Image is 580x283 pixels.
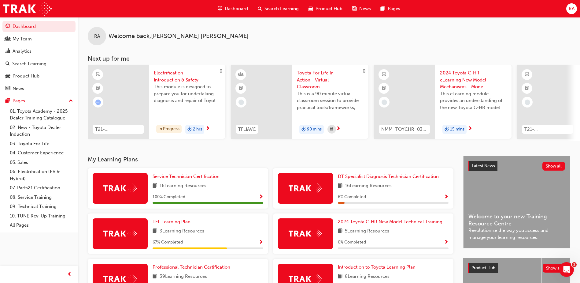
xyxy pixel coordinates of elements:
[7,158,76,167] a: 05. Sales
[6,98,10,104] span: pages-icon
[2,58,76,70] a: Search Learning
[468,227,565,241] span: Revolutionise the way you access and manage your learning resources.
[96,85,100,92] span: booktick-icon
[6,49,10,54] span: chart-icon
[2,21,76,32] a: Dashboard
[336,126,341,132] span: next-icon
[156,125,182,133] div: In Progress
[7,107,76,123] a: 01. Toyota Academy - 2025 Dealer Training Catalogue
[289,229,322,238] img: Trak
[95,126,142,133] span: T21-FOD_HVIS_PREREQ
[363,68,365,74] span: 0
[6,61,10,67] span: search-icon
[153,219,190,225] span: TFL Learning Plan
[542,162,565,171] button: Show all
[2,46,76,57] a: Analytics
[78,55,580,62] h3: Next up for me
[374,65,512,139] a: NMM_TOYCHR_032024_MODULE_12024 Toyota C-HR eLearning New Model Mechanisms - Model Outline (Module...
[154,83,220,104] span: This module is designed to prepare you for undertaking diagnosis and repair of Toyota & Lexus Ele...
[6,74,10,79] span: car-icon
[13,48,31,55] div: Analytics
[2,95,76,107] button: Pages
[187,126,192,134] span: duration-icon
[338,264,418,271] a: Introduction to Toyota Learning Plan
[7,211,76,221] a: 10. TUNE Rev-Up Training
[153,194,185,201] span: 100 % Completed
[463,156,570,248] a: Latest NewsShow allWelcome to your new Training Resource CentreRevolutionise the way you access a...
[103,229,137,238] img: Trak
[307,126,322,133] span: 90 mins
[338,174,439,179] span: DT Specialist Diagnosis Technician Certification
[153,228,157,235] span: book-icon
[440,70,507,90] span: 2024 Toyota C-HR eLearning New Model Mechanisms - Model Outline (Module 1)
[258,5,262,13] span: search-icon
[7,202,76,211] a: 09. Technical Training
[153,173,222,180] a: Service Technician Certification
[239,85,243,92] span: booktick-icon
[444,193,449,201] button: Show Progress
[388,5,400,12] span: Pages
[338,239,366,246] span: 0 % Completed
[3,2,52,16] img: Trak
[468,213,565,227] span: Welcome to your new Training Resource Centre
[6,86,10,92] span: news-icon
[239,71,243,79] span: learningResourceType_INSTRUCTOR_LED-icon
[259,239,263,246] button: Show Progress
[88,65,225,139] a: 0T21-FOD_HVIS_PREREQElectrification Introduction & SafetyThis module is designed to prepare you f...
[382,100,387,105] span: learningRecordVerb_NONE-icon
[566,3,577,14] button: RA
[94,33,100,40] span: RA
[7,123,76,139] a: 02. New - Toyota Dealer Induction
[160,182,206,190] span: 16 Learning Resources
[7,221,76,230] a: All Pages
[7,193,76,202] a: 08. Service Training
[7,139,76,149] a: 03. Toyota For Life
[338,228,342,235] span: book-icon
[382,85,386,92] span: booktick-icon
[308,5,313,13] span: car-icon
[259,240,263,245] span: Show Progress
[160,273,207,281] span: 39 Learning Resources
[468,161,565,171] a: Latest NewsShow all
[6,24,10,29] span: guage-icon
[218,5,222,13] span: guage-icon
[96,71,100,79] span: learningResourceType_ELEARNING-icon
[13,36,32,43] div: My Team
[338,264,416,270] span: Introduction to Toyota Learning Plan
[468,263,565,273] a: Product HubShow all
[264,5,299,12] span: Search Learning
[376,2,405,15] a: pages-iconPages
[316,5,342,12] span: Product Hub
[67,271,72,278] span: prev-icon
[345,273,390,281] span: 8 Learning Resources
[220,68,222,74] span: 0
[2,70,76,82] a: Product Hub
[213,2,253,15] a: guage-iconDashboard
[338,173,441,180] a: DT Specialist Diagnosis Technician Certification
[338,194,366,201] span: 6 % Completed
[444,240,449,245] span: Show Progress
[381,5,385,13] span: pages-icon
[259,193,263,201] button: Show Progress
[444,239,449,246] button: Show Progress
[95,100,101,105] span: learningRecordVerb_ATTEMPT-icon
[253,2,304,15] a: search-iconSearch Learning
[572,262,577,267] span: 1
[525,100,530,105] span: learningRecordVerb_NONE-icon
[153,264,230,270] span: Professional Technician Certification
[472,163,495,168] span: Latest News
[338,218,445,225] a: 2024 Toyota C-HR New Model Technical Training
[450,126,464,133] span: 15 mins
[345,182,392,190] span: 16 Learning Resources
[69,97,73,105] span: up-icon
[153,273,157,281] span: book-icon
[445,126,449,134] span: duration-icon
[160,228,204,235] span: 3 Learning Resources
[259,194,263,200] span: Show Progress
[338,273,342,281] span: book-icon
[297,70,364,90] span: Toyota For Life In Action - Virtual Classroom
[103,183,137,193] img: Trak
[13,85,24,92] div: News
[525,71,529,79] span: learningResourceType_ELEARNING-icon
